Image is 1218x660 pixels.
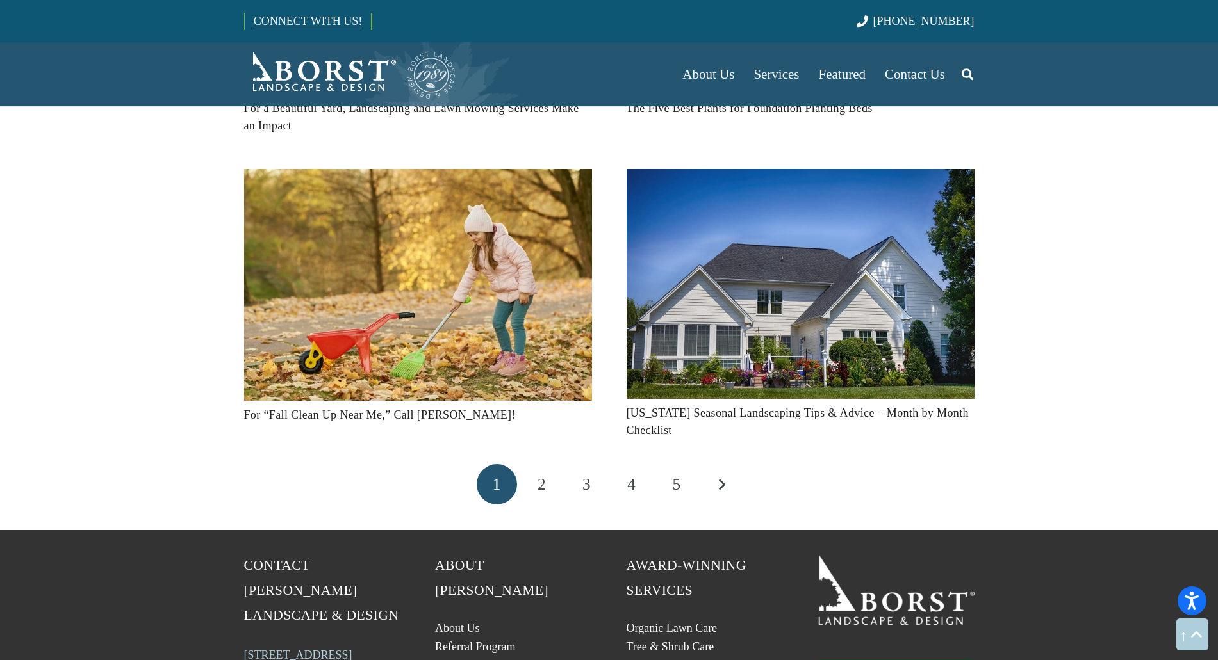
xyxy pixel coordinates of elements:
[744,42,809,106] a: Services
[627,102,873,115] a: The Five Best Plants for Foundation Planting Beds
[656,464,696,504] a: 5
[244,408,516,421] a: For “Fall Clean Up Near Me,” Call [PERSON_NAME]!
[673,42,744,106] a: About Us
[809,42,875,106] a: Featured
[522,464,562,504] a: 2
[244,172,592,185] a: For “Fall Clean Up Near Me,” Call Borst!
[857,15,974,28] a: [PHONE_NUMBER]
[582,476,591,493] span: 3
[818,553,975,625] a: 19BorstLandscape_Logo_W
[627,406,969,437] a: [US_STATE] Seasonal Landscaping Tips & Advice – Month by Month Checklist
[627,476,636,493] span: 4
[566,464,607,504] a: 3
[244,49,457,100] a: Borst-Logo
[753,67,799,82] span: Services
[244,169,592,401] img: fall-clean-up-near-me
[682,67,734,82] span: About Us
[873,15,975,28] span: [PHONE_NUMBER]
[627,169,975,398] img: Borst Landscape and Design
[627,622,718,634] a: Organic Lawn Care
[435,640,515,653] a: Referral Program
[611,464,652,504] a: 4
[627,558,746,598] span: Award-Winning Services
[955,58,980,90] a: Search
[493,476,501,493] span: 1
[885,67,945,82] span: Contact Us
[538,476,546,493] span: 2
[819,67,866,82] span: Featured
[627,172,975,185] a: New Jersey Seasonal Landscaping Tips & Advice – Month by Month Checklist
[245,6,371,36] a: CONNECT WITH US!
[627,640,714,653] a: Tree & Shrub Care
[875,42,955,106] a: Contact Us
[244,558,399,623] span: Contact [PERSON_NAME] Landscape & Design
[435,622,480,634] a: About Us
[435,558,548,598] span: About [PERSON_NAME]
[1176,618,1208,650] a: Back to top
[672,476,680,493] span: 5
